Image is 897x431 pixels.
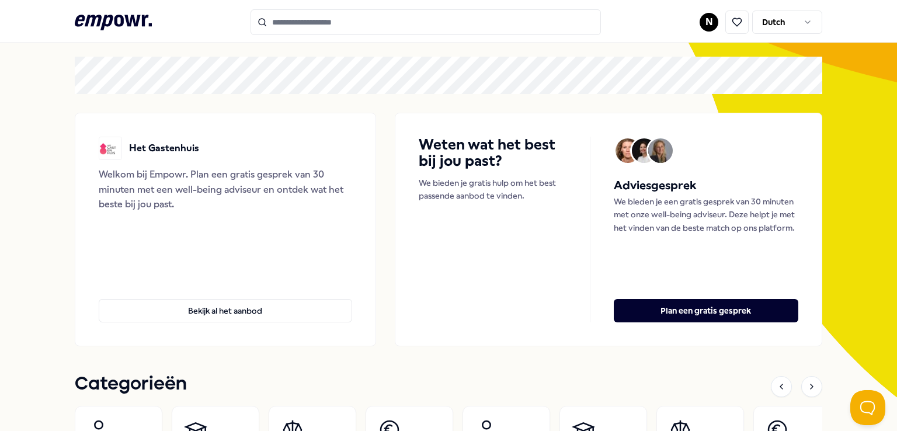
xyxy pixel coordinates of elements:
[850,390,885,425] iframe: Help Scout Beacon - Open
[616,138,640,163] img: Avatar
[99,299,352,322] button: Bekijk al het aanbod
[614,299,798,322] button: Plan een gratis gesprek
[419,176,566,203] p: We bieden je gratis hulp om het best passende aanbod te vinden.
[99,167,352,212] div: Welkom bij Empowr. Plan een gratis gesprek van 30 minuten met een well-being adviseur en ontdek w...
[614,176,798,195] h5: Adviesgesprek
[648,138,673,163] img: Avatar
[251,9,601,35] input: Search for products, categories or subcategories
[129,141,199,156] p: Het Gastenhuis
[99,280,352,322] a: Bekijk al het aanbod
[99,137,122,160] img: Het Gastenhuis
[614,195,798,234] p: We bieden je een gratis gesprek van 30 minuten met onze well-being adviseur. Deze helpt je met he...
[632,138,656,163] img: Avatar
[419,137,566,169] h4: Weten wat het best bij jou past?
[700,13,718,32] button: N
[75,370,187,399] h1: Categorieën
